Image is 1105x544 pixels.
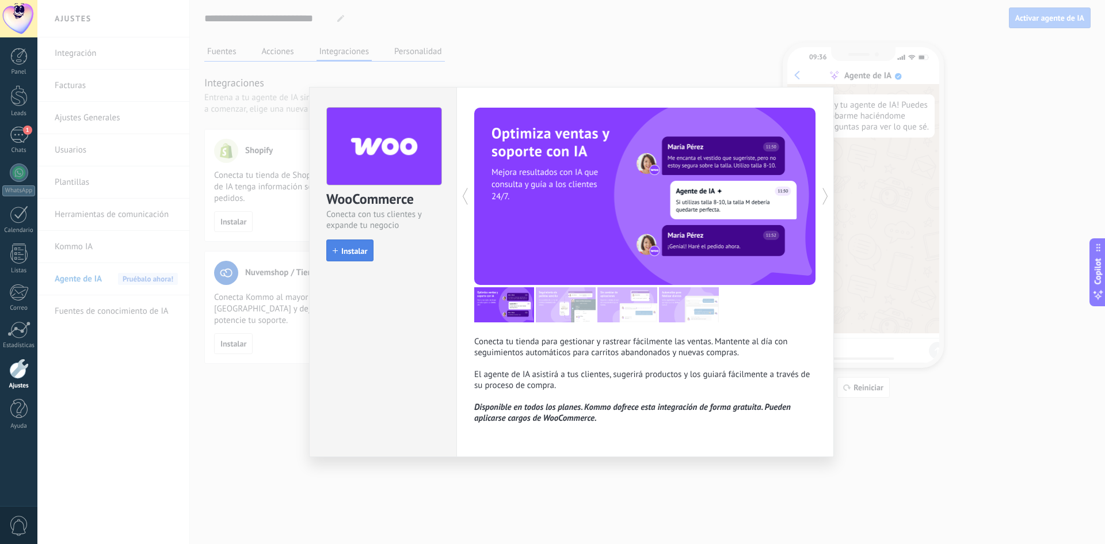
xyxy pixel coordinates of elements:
[474,402,816,424] p: Disponible en todos los planes. Kommo dofrece esta integración de forma gratuita. Pueden aplicars...
[2,69,36,76] div: Panel
[2,305,36,312] div: Correo
[2,423,36,430] div: Ayuda
[2,147,36,154] div: Chats
[2,185,35,196] div: WhatsApp
[23,125,32,135] span: 1
[2,227,36,234] div: Calendario
[341,247,367,255] span: Instalar
[2,342,36,349] div: Estadísticas
[326,209,440,231] div: Conecta con tus clientes y expande tu negocio
[474,287,534,322] img: tour_image_3fb508a92d481ed4bbf55c495fe07344.png
[327,108,441,185] img: logo_main.png
[659,287,719,322] img: tour_image_2dff20aee1013d377abff8fe51ac58bf.png
[2,267,36,275] div: Listas
[1092,258,1104,284] span: Copilot
[536,287,596,322] img: tour_image_f856b210cce9dc1a3cc4801d7913b8ae.png
[326,239,374,261] button: Instalar
[474,336,816,358] p: Conecta tu tienda para gestionar y rastrear fácilmente las ventas. Mantente al día con seguimient...
[2,110,36,117] div: Leads
[326,190,440,209] div: WooCommerce
[2,382,36,390] div: Ajustes
[597,287,657,322] img: tour_image_9b5b54195c2439792eaf957479616d32.png
[474,369,816,391] p: El agente de IA asistirá a tus clientes, sugerirá productos y los guiará fácilmente a través de s...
